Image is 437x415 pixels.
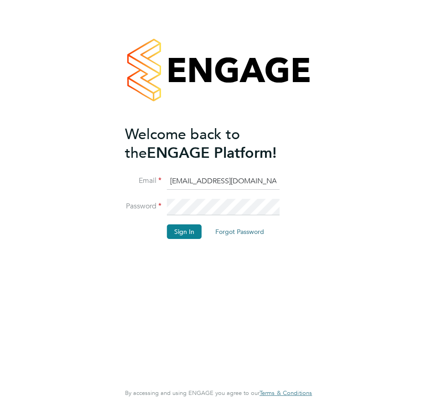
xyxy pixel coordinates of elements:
[125,389,312,397] span: By accessing and using ENGAGE you agree to our
[260,389,312,397] span: Terms & Conditions
[125,176,161,186] label: Email
[167,224,202,239] button: Sign In
[125,202,161,211] label: Password
[167,173,280,190] input: Enter your work email...
[260,389,312,397] a: Terms & Conditions
[208,224,271,239] button: Forgot Password
[125,125,303,162] h2: ENGAGE Platform!
[125,125,240,162] span: Welcome back to the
